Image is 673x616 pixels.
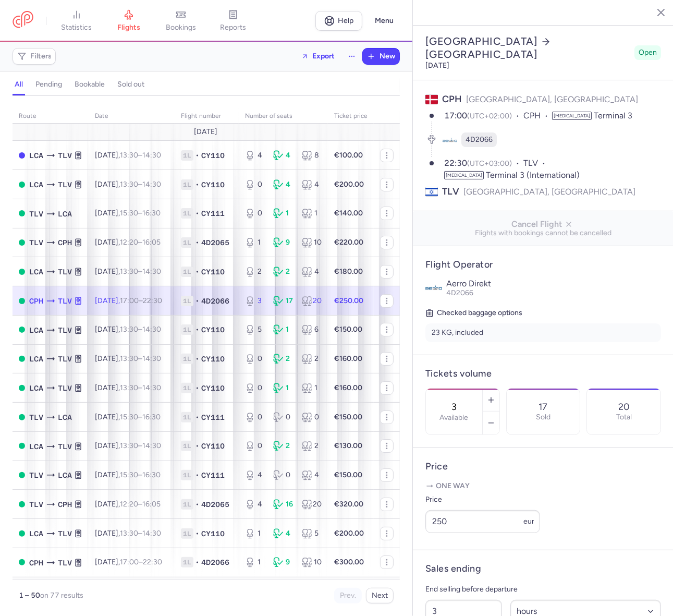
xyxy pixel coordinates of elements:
[58,469,72,481] span: LCA
[120,413,161,421] span: –
[29,150,43,161] span: LCA
[302,528,322,539] div: 5
[302,412,322,422] div: 0
[245,296,265,306] div: 3
[444,111,467,120] time: 17:00
[295,48,341,65] button: Export
[443,132,457,147] figure: 4D airline logo
[369,11,400,31] button: Menu
[201,441,225,451] span: CY110
[29,557,43,569] span: CPH
[40,591,83,600] span: on 77 results
[334,441,362,450] strong: €130.00
[120,354,161,363] span: –
[442,93,462,105] span: CPH
[58,179,72,190] span: TLV
[95,383,161,392] span: [DATE],
[120,383,161,392] span: –
[539,402,547,412] p: 17
[201,208,225,219] span: CY111
[245,441,265,451] div: 0
[181,237,193,248] span: 1L
[181,324,193,335] span: 1L
[95,558,162,566] span: [DATE],
[95,500,161,509] span: [DATE],
[58,499,72,510] span: CPH
[273,470,293,480] div: 0
[195,441,199,451] span: •
[334,588,362,603] button: Prev.
[302,557,322,567] div: 10
[207,9,259,32] a: reports
[273,296,293,306] div: 17
[195,267,199,277] span: •
[13,49,55,64] button: Filters
[120,441,138,450] time: 13:30
[273,150,293,161] div: 4
[120,558,162,566] span: –
[120,354,138,363] time: 13:30
[302,441,322,451] div: 2
[120,238,161,247] span: –
[58,528,72,539] span: TLV
[143,296,162,305] time: 22:30
[29,441,43,452] span: LCA
[29,469,43,481] span: TLV
[120,325,161,334] span: –
[142,383,161,392] time: 14:30
[181,499,193,510] span: 1L
[166,23,196,32] span: bookings
[195,150,199,161] span: •
[245,412,265,422] div: 0
[58,237,72,248] span: CPH
[334,500,363,509] strong: €320.00
[29,412,43,423] span: TLV
[51,9,103,32] a: statistics
[466,135,493,145] span: 4D2066
[142,529,161,538] time: 14:30
[366,588,394,603] button: Next
[245,267,265,277] div: 2
[201,499,229,510] span: 4D2065
[245,237,265,248] div: 1
[421,220,665,229] span: Cancel Flight
[195,208,199,219] span: •
[143,558,162,566] time: 22:30
[181,528,193,539] span: 1L
[594,111,632,120] span: Terminal 3
[13,11,33,30] a: CitizenPlane red outlined logo
[181,470,193,480] span: 1L
[58,382,72,394] span: TLV
[142,413,161,421] time: 16:30
[120,238,138,247] time: 12:20
[117,80,144,89] h4: sold out
[155,9,207,32] a: bookings
[338,17,354,25] span: Help
[58,441,72,452] span: TLV
[239,108,328,124] th: number of seats
[523,110,552,122] span: CPH
[446,279,661,288] p: Aerro Direkt
[201,324,225,335] span: CY110
[175,108,239,124] th: Flight number
[302,150,322,161] div: 8
[245,179,265,190] div: 0
[181,412,193,422] span: 1L
[58,353,72,365] span: TLV
[273,441,293,451] div: 2
[220,23,246,32] span: reports
[29,208,43,220] span: TLV
[334,383,362,392] strong: €160.00
[302,296,322,306] div: 20
[58,324,72,336] span: TLV
[273,412,293,422] div: 0
[245,354,265,364] div: 0
[273,528,293,539] div: 4
[334,529,364,538] strong: €200.00
[120,209,161,218] span: –
[19,591,40,600] strong: 1 – 50
[467,159,512,168] span: (UTC+03:00)
[95,151,161,160] span: [DATE],
[201,267,225,277] span: CY110
[120,267,138,276] time: 13:30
